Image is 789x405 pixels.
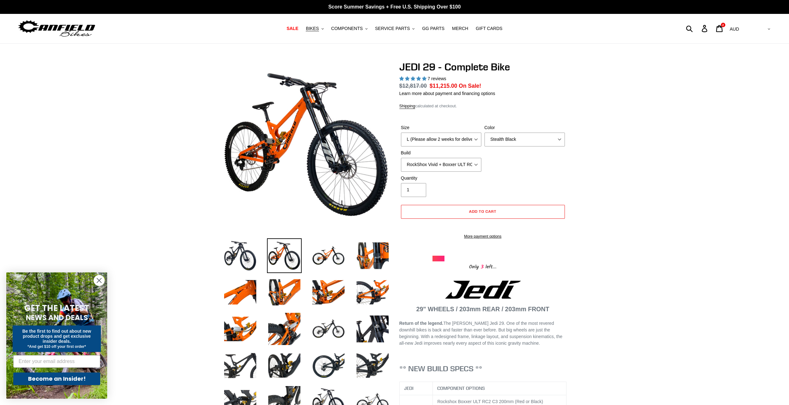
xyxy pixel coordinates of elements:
img: Load image into Gallery viewer, JEDI 29 - Complete Bike [223,312,258,346]
span: SALE [287,26,298,31]
img: Load image into Gallery viewer, JEDI 29 - Complete Bike [355,275,390,310]
p: The [PERSON_NAME] Jedi 29. One of the most revered downhill bikes is back and faster than ever be... [399,320,566,347]
img: Load image into Gallery viewer, JEDI 29 - Complete Bike [355,348,390,383]
img: Load image into Gallery viewer, JEDI 29 - Complete Bike [311,348,346,383]
a: Learn more about payment and financing options [399,91,495,96]
label: Build [401,150,481,156]
strong: Return of the legend. [399,321,444,326]
a: MERCH [449,24,471,33]
div: calculated at checkout. [399,103,566,109]
span: *And get $10 off your first order* [27,344,86,349]
button: Close dialog [94,275,105,286]
img: Load image into Gallery viewer, JEDI 29 - Complete Bike [355,312,390,346]
span: MERCH [452,26,468,31]
span: 2 [722,23,724,27]
a: GIFT CARDS [473,24,506,33]
input: Enter your email address [13,355,100,368]
a: GG PARTS [419,24,448,33]
a: 2 [712,22,727,35]
a: SALE [283,24,301,33]
img: Load image into Gallery viewer, JEDI 29 - Complete Bike [311,238,346,273]
div: Only left... [432,261,533,271]
img: Load image into Gallery viewer, JEDI 29 - Complete Bike [223,348,258,383]
button: COMPONENTS [328,24,371,33]
label: Quantity [401,175,481,182]
img: Load image into Gallery viewer, JEDI 29 - Complete Bike [267,348,302,383]
span: $11,215.00 [430,83,457,89]
img: Load image into Gallery viewer, JEDI 29 - Complete Bike [267,275,302,310]
img: Load image into Gallery viewer, JEDI 29 - Complete Bike [223,238,258,273]
th: JEDI [399,382,433,395]
th: COMPONENT OPTIONS [433,382,566,395]
a: Shipping [399,104,415,109]
label: Size [401,124,481,131]
input: Search [689,21,705,35]
img: Load image into Gallery viewer, JEDI 29 - Complete Bike [311,275,346,310]
button: Become an Insider! [13,372,100,385]
span: GIFT CARDS [476,26,502,31]
strong: 29" WHEELS / 203mm REAR / 203mm FRONT [416,306,549,313]
img: Load image into Gallery viewer, JEDI 29 - Complete Bike [267,238,302,273]
button: SERVICE PARTS [372,24,418,33]
h1: JEDI 29 - Complete Bike [399,61,566,73]
button: Add to cart [401,205,565,219]
label: Color [484,124,565,131]
h3: ** NEW BUILD SPECS ** [399,364,566,373]
span: Add to cart [469,209,496,214]
img: Canfield Bikes [17,19,96,39]
img: Jedi Logo [445,281,521,299]
button: BIKES [303,24,327,33]
span: Rockshox Boxxer ULT RC2 C3 200mm (Red or Black) [437,399,543,404]
span: 3 [479,263,485,271]
img: Load image into Gallery viewer, JEDI 29 - Complete Bike [267,312,302,346]
span: SERVICE PARTS [375,26,410,31]
a: More payment options [401,234,565,239]
span: On Sale! [459,82,481,90]
span: NEWS AND DEALS [26,313,88,323]
span: GET THE LATEST [24,302,89,314]
span: BIKES [306,26,319,31]
img: Load image into Gallery viewer, JEDI 29 - Complete Bike [223,275,258,310]
s: $12,817.00 [399,83,427,89]
span: COMPONENTS [331,26,363,31]
img: Load image into Gallery viewer, JEDI 29 - Complete Bike [311,312,346,346]
span: GG PARTS [422,26,444,31]
span: 7 reviews [427,76,446,81]
span: 5.00 stars [399,76,428,81]
span: Be the first to find out about new product drops and get exclusive insider deals. [22,329,91,344]
img: Load image into Gallery viewer, JEDI 29 - Complete Bike [355,238,390,273]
